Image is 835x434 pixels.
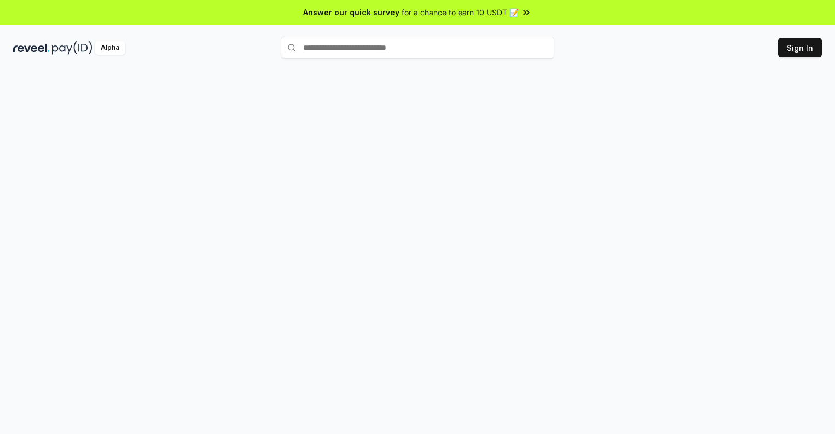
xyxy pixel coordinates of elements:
[402,7,519,18] span: for a chance to earn 10 USDT 📝
[95,41,125,55] div: Alpha
[52,41,92,55] img: pay_id
[778,38,822,57] button: Sign In
[13,41,50,55] img: reveel_dark
[303,7,399,18] span: Answer our quick survey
